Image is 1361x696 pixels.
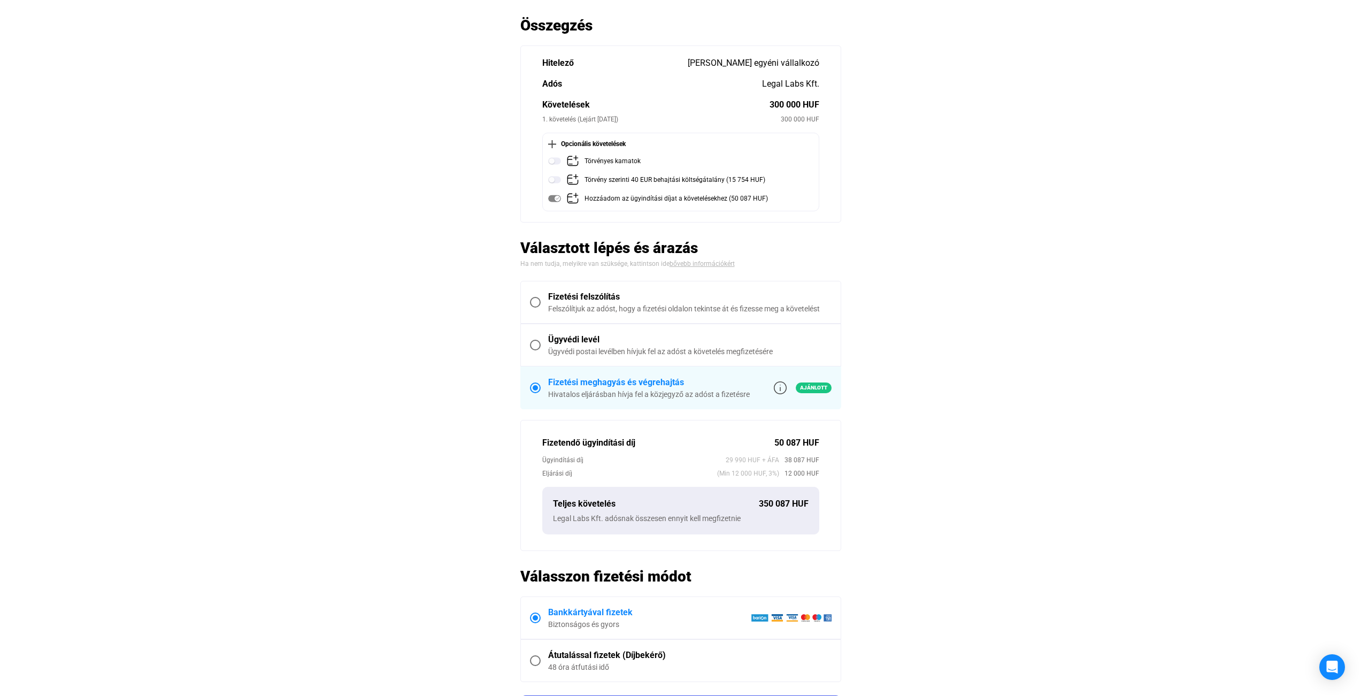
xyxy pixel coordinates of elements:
div: 1. követelés (Lejárt [DATE]) [542,114,781,125]
div: 48 óra átfutási idő [548,662,832,672]
div: Követelések [542,98,770,111]
div: Fizetendő ügyindítási díj [542,437,774,449]
h2: Válasszon fizetési módot [520,567,841,586]
div: Open Intercom Messenger [1319,654,1345,680]
span: (Min 12 000 HUF, 3%) [717,468,779,479]
img: toggle-on-disabled [548,192,561,205]
div: Opcionális követelések [548,139,813,149]
div: Felszólítjuk az adóst, hogy a fizetési oldalon tekintse át és fizesse meg a követelést [548,303,832,314]
div: 300 000 HUF [781,114,819,125]
a: bővebb információkért [670,260,735,267]
span: 29 990 HUF + ÁFA [726,455,779,465]
div: Ügyvédi postai levélben hívjuk fel az adóst a követelés megfizetésére [548,346,832,357]
img: toggle-off [548,173,561,186]
div: 300 000 HUF [770,98,819,111]
div: Biztonságos és gyors [548,619,751,630]
img: plus-black [548,140,556,148]
div: 350 087 HUF [759,498,809,510]
span: 38 087 HUF [779,455,819,465]
span: Ajánlott [796,383,832,393]
div: Bankkártyával fizetek [548,606,751,619]
h2: Összegzés [520,16,841,35]
div: Hivatalos eljárásban hívja fel a közjegyző az adóst a fizetésre [548,389,750,400]
div: Legal Labs Kft. adósnak összesen ennyit kell megfizetnie [553,513,809,524]
div: 50 087 HUF [774,437,819,449]
div: Ügyvédi levél [548,333,832,346]
div: Fizetési felszólítás [548,290,832,303]
div: Ügyindítási díj [542,455,726,465]
div: Törvényes kamatok [585,155,641,168]
img: barion [751,614,832,622]
div: Eljárási díj [542,468,717,479]
div: Hozzáadom az ügyindítási díjat a követelésekhez (50 087 HUF) [585,192,768,205]
div: Adós [542,78,762,90]
img: toggle-off [548,155,561,167]
span: Ha nem tudja, melyikre van szüksége, kattintson ide [520,260,670,267]
div: Teljes követelés [553,498,759,510]
div: Törvény szerinti 40 EUR behajtási költségátalány (15 754 HUF) [585,173,765,187]
img: add-claim [566,192,579,205]
img: info-grey-outline [774,381,787,394]
h2: Választott lépés és árazás [520,239,841,257]
img: add-claim [566,155,579,167]
div: [PERSON_NAME] egyéni vállalkozó [688,57,819,70]
span: 12 000 HUF [779,468,819,479]
div: Fizetési meghagyás és végrehajtás [548,376,750,389]
a: info-grey-outlineAjánlott [774,381,832,394]
div: Hitelező [542,57,688,70]
img: add-claim [566,173,579,186]
div: Legal Labs Kft. [762,78,819,90]
div: Átutalással fizetek (Díjbekérő) [548,649,832,662]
